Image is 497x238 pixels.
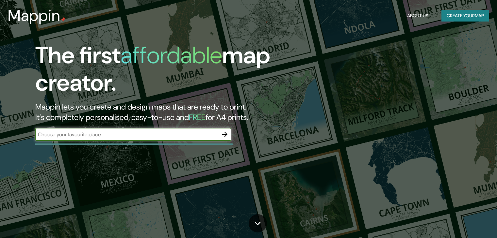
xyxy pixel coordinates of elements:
h5: FREE [189,112,206,122]
button: About Us [405,10,431,22]
h1: The first map creator. [35,42,284,102]
img: mappin-pin [60,17,66,22]
h1: affordable [121,40,222,70]
button: Create yourmap [441,10,489,22]
input: Choose your favourite place [35,131,218,138]
h2: Mappin lets you create and design maps that are ready to print. It's completely personalised, eas... [35,102,284,123]
h3: Mappin [8,7,60,25]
